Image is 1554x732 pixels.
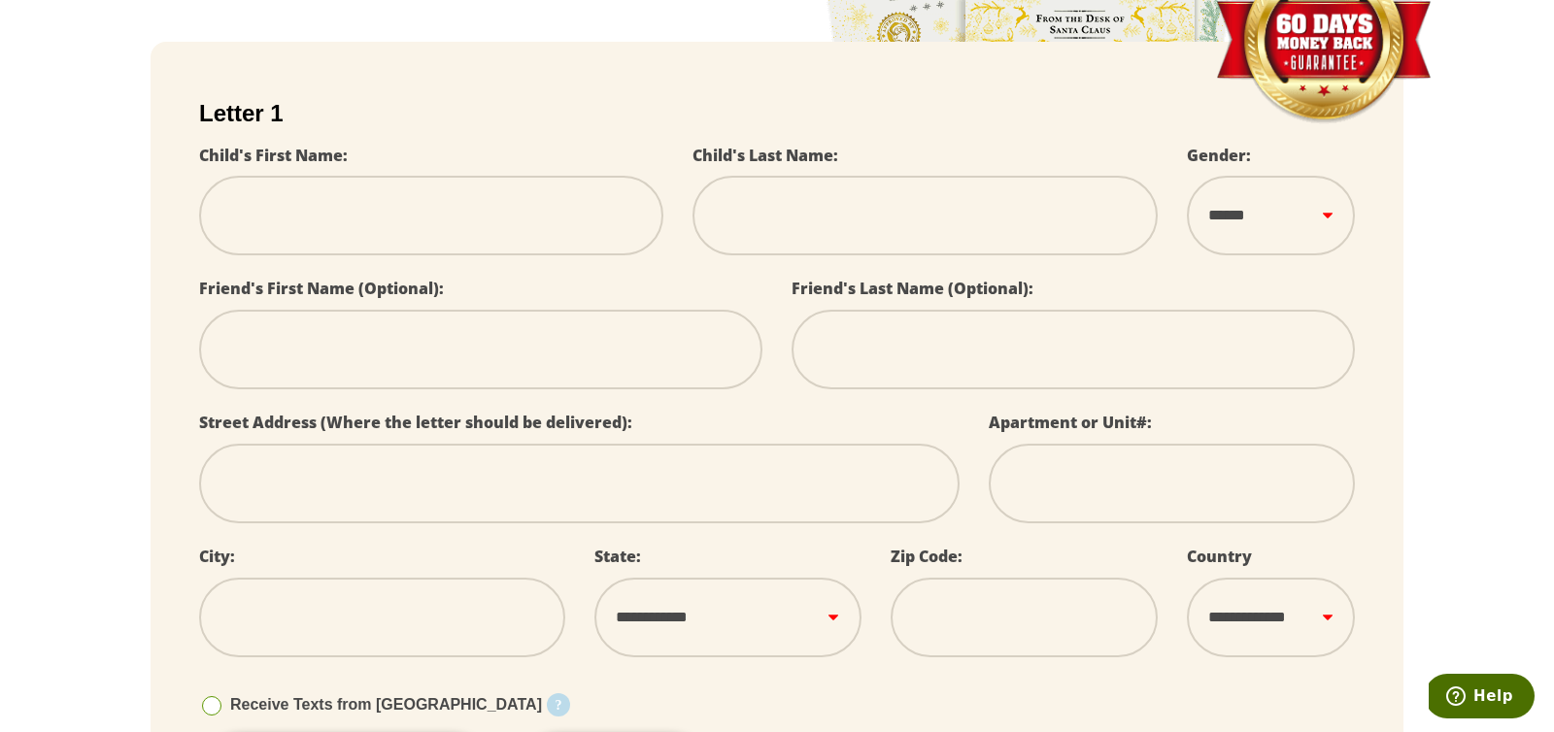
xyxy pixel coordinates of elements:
label: Friend's First Name (Optional): [199,278,444,299]
label: City: [199,546,235,567]
label: Friend's Last Name (Optional): [792,278,1033,299]
label: Gender: [1187,145,1251,166]
label: Child's Last Name: [693,145,838,166]
iframe: Opens a widget where you can find more information [1429,674,1535,722]
label: Country [1187,546,1252,567]
label: Street Address (Where the letter should be delivered): [199,412,632,433]
h2: Letter 1 [199,100,1355,127]
label: Zip Code: [891,546,963,567]
label: Child's First Name: [199,145,348,166]
label: Apartment or Unit#: [989,412,1152,433]
label: State: [594,546,641,567]
span: Receive Texts from [GEOGRAPHIC_DATA] [230,696,542,713]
